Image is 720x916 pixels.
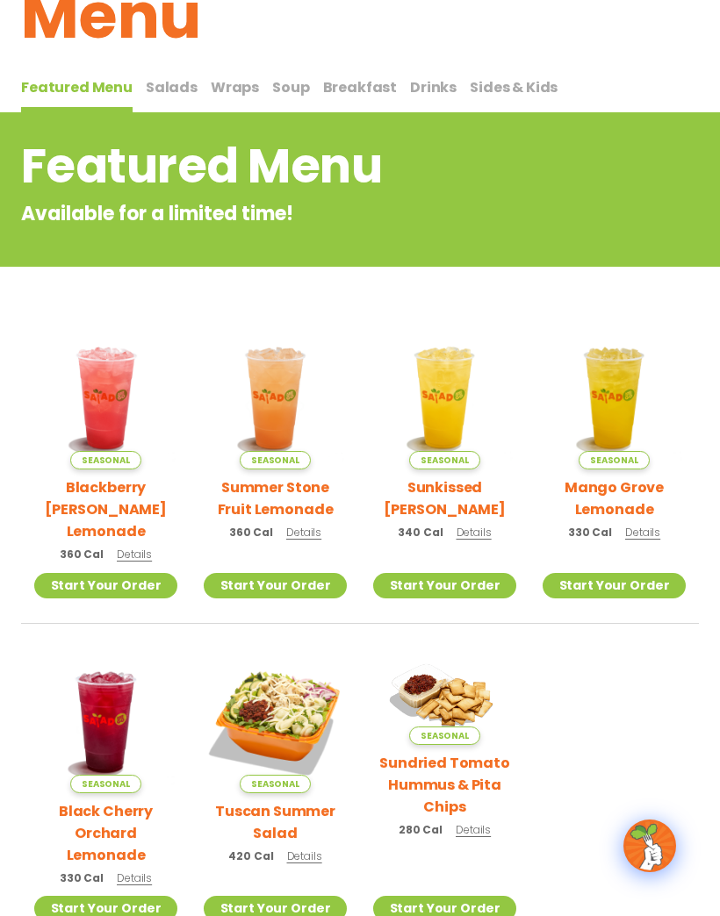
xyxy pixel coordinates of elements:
a: Start Your Order [34,573,177,598]
span: Details [456,822,491,837]
span: 280 Cal [399,822,443,838]
h2: Sundried Tomato Hummus & Pita Chips [373,752,516,818]
span: Seasonal [70,775,141,793]
span: Details [457,525,492,540]
h2: Summer Stone Fruit Lemonade [204,476,347,520]
a: Start Your Order [373,573,516,598]
span: 340 Cal [398,525,443,540]
img: Product photo for Sundried Tomato Hummus & Pita Chips [373,650,516,746]
span: Soup [272,77,309,97]
span: Details [286,525,321,540]
img: Product photo for Sunkissed Yuzu Lemonade [373,326,516,469]
img: Product photo for Summer Stone Fruit Lemonade [204,326,347,469]
span: Details [625,525,660,540]
img: Product photo for Mango Grove Lemonade [543,326,686,469]
span: Seasonal [70,451,141,469]
span: Featured Menu [21,77,133,97]
h2: Black Cherry Orchard Lemonade [34,800,177,866]
span: Details [117,870,152,885]
span: Seasonal [579,451,650,469]
span: Wraps [211,77,259,97]
span: Seasonal [240,775,311,793]
span: Seasonal [409,726,480,745]
span: 330 Cal [60,870,104,886]
h2: Sunkissed [PERSON_NAME] [373,476,516,520]
span: 360 Cal [60,547,104,562]
span: 420 Cal [228,848,273,864]
h2: Blackberry [PERSON_NAME] Lemonade [34,476,177,542]
span: Drinks [410,77,457,97]
a: Start Your Order [543,573,686,598]
img: Product photo for Blackberry Bramble Lemonade [34,326,177,469]
span: Details [117,547,152,562]
p: Available for a limited time! [21,199,558,228]
div: Tabbed content [21,70,699,113]
img: Product photo for Tuscan Summer Salad [204,650,347,793]
span: 360 Cal [229,525,273,540]
span: 330 Cal [568,525,612,540]
span: Salads [146,77,198,97]
span: Breakfast [323,77,398,97]
img: Product photo for Black Cherry Orchard Lemonade [34,650,177,793]
h2: Mango Grove Lemonade [543,476,686,520]
span: Sides & Kids [470,77,558,97]
img: wpChatIcon [625,821,674,870]
span: Seasonal [409,451,480,469]
span: Details [287,848,322,863]
span: Seasonal [240,451,311,469]
h2: Tuscan Summer Salad [204,800,347,844]
a: Start Your Order [204,573,347,598]
h2: Featured Menu [21,131,558,202]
